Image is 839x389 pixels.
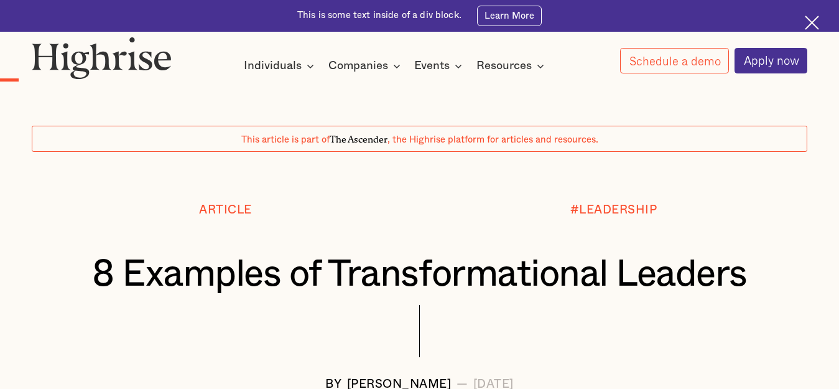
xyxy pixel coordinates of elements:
[244,59,318,73] div: Individuals
[805,16,819,30] img: Cross icon
[330,132,387,143] span: The Ascender
[414,59,466,73] div: Events
[241,135,330,144] span: This article is part of
[620,48,730,73] a: Schedule a demo
[199,204,252,217] div: Article
[476,59,532,73] div: Resources
[387,135,598,144] span: , the Highrise platform for articles and resources.
[63,254,775,295] h1: 8 Examples of Transformational Leaders
[570,204,657,217] div: #LEADERSHIP
[414,59,450,73] div: Events
[244,59,302,73] div: Individuals
[477,6,542,26] a: Learn More
[476,59,548,73] div: Resources
[328,59,388,73] div: Companies
[297,9,461,22] div: This is some text inside of a div block.
[735,48,808,74] a: Apply now
[328,59,404,73] div: Companies
[32,37,172,79] img: Highrise logo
